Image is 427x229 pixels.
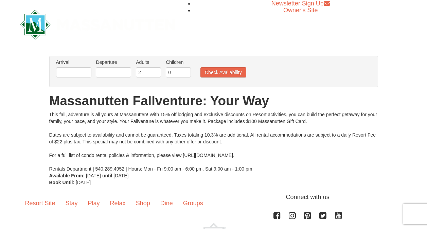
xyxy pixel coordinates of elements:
span: [DATE] [76,180,91,185]
a: Shop [131,193,155,214]
img: Massanutten Resort Logo [20,10,176,39]
p: Connect with us [20,193,407,202]
button: Check Availability [200,67,246,77]
label: Children [166,59,191,66]
div: This fall, adventure is all yours at Massanutten! With 15% off lodging and exclusive discounts on... [49,111,378,172]
span: [DATE] [86,173,101,178]
a: Relax [105,193,131,214]
strong: Book Until: [49,180,75,185]
a: Groups [178,193,208,214]
a: Stay [60,193,83,214]
a: Massanutten Resort [20,16,176,32]
h1: Massanutten Fallventure: Your Way [49,94,378,108]
a: Play [83,193,105,214]
label: Adults [136,59,161,66]
a: Owner's Site [283,7,318,14]
label: Arrival [56,59,91,66]
span: [DATE] [113,173,128,178]
a: Dine [155,193,178,214]
strong: until [102,173,112,178]
strong: Available From: [49,173,85,178]
a: Resort Site [20,193,60,214]
label: Departure [96,59,131,66]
